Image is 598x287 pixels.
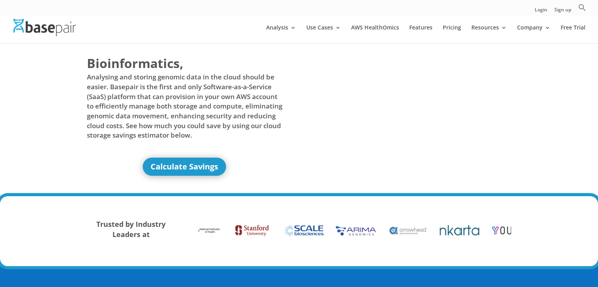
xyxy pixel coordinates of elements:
a: Resources [471,25,507,43]
strong: Trusted by Industry Leaders at [96,219,166,239]
a: Use Cases [306,25,341,43]
a: Features [409,25,432,43]
svg: Search [578,4,586,11]
a: Search Icon Link [578,4,586,16]
a: Calculate Savings [143,158,226,176]
a: Login [535,7,547,16]
a: AWS HealthOmics [351,25,399,43]
a: Pricing [443,25,461,43]
span: Analysing and storing genomic data in the cloud should be easier. Basepair is the first and only ... [87,72,283,140]
a: Sign up [554,7,571,16]
a: Analysis [266,25,296,43]
iframe: Basepair - NGS Analysis Simplified [305,54,501,164]
a: Free Trial [561,25,585,43]
a: Company [517,25,550,43]
span: Bioinformatics, [87,54,183,72]
img: Basepair [13,19,76,36]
